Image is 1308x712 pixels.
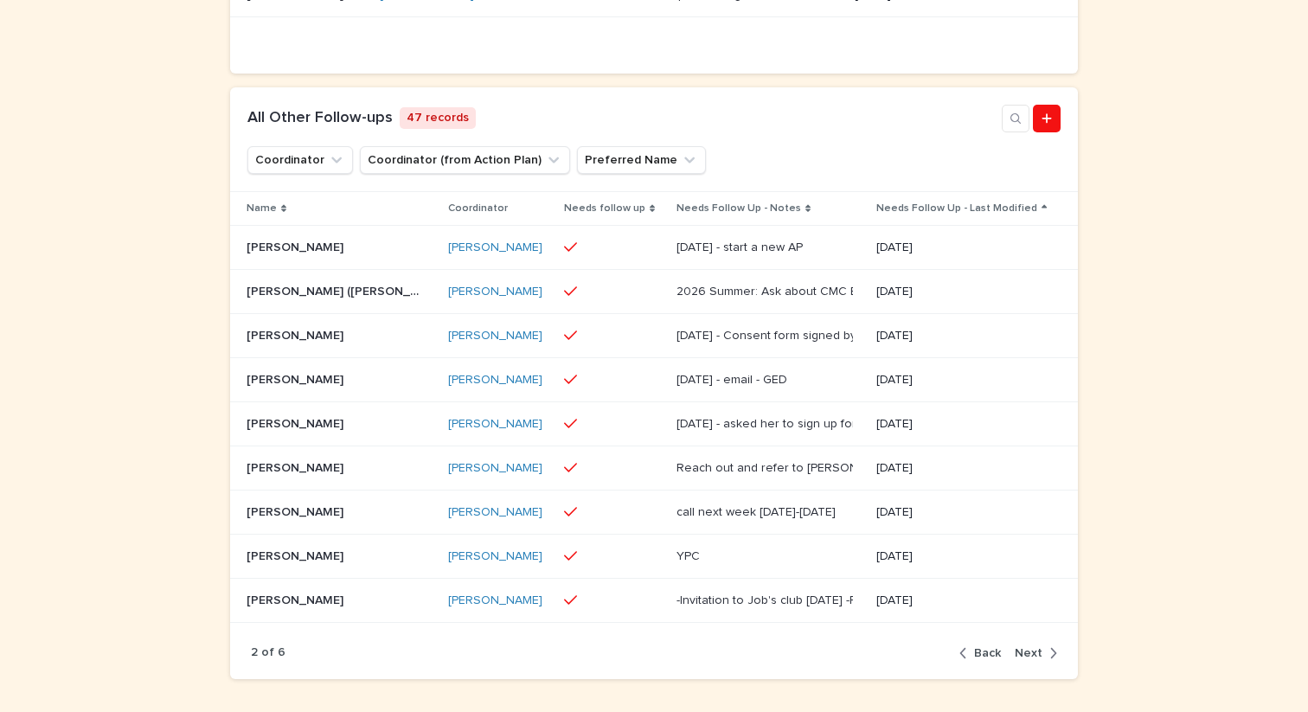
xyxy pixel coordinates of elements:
p: 47 records [400,107,476,129]
tr: [PERSON_NAME][PERSON_NAME] [PERSON_NAME] [DATE] - email - GED [DATE] [230,358,1078,402]
div: call next week [DATE]-[DATE] [676,505,836,520]
p: [PERSON_NAME] [247,458,347,476]
p: [DATE] [876,417,1049,432]
tr: [PERSON_NAME][PERSON_NAME] [PERSON_NAME] [DATE] - start a new AP [DATE] [230,226,1078,270]
a: [PERSON_NAME] [448,329,542,343]
a: [PERSON_NAME] [448,461,542,476]
button: Back [959,645,1008,661]
tr: [PERSON_NAME][PERSON_NAME] [PERSON_NAME] Reach out and refer to [PERSON_NAME] for KDS info ; refe... [230,446,1078,491]
p: Needs Follow Up - Last Modified [876,199,1037,218]
p: [PERSON_NAME] [247,369,347,388]
p: [DATE] [876,285,1049,299]
p: [PERSON_NAME] [247,325,347,343]
p: [PERSON_NAME] [247,237,347,255]
a: [PERSON_NAME] [448,549,542,564]
tr: [PERSON_NAME][PERSON_NAME] [PERSON_NAME] -Invitation to Job's club [DATE] -Feedback from Career E... [230,579,1078,623]
a: Add new record [1033,105,1061,132]
p: [PERSON_NAME] [247,546,347,564]
p: 2 of 6 [251,645,285,660]
tr: [PERSON_NAME][PERSON_NAME] [PERSON_NAME] call next week [DATE]-[DATE] [DATE] [230,491,1078,535]
p: [PERSON_NAME] [247,414,347,432]
button: Coordinator [247,146,353,174]
tr: [PERSON_NAME] ([PERSON_NAME]) [PERSON_NAME][PERSON_NAME] ([PERSON_NAME]) [PERSON_NAME] [PERSON_NA... [230,270,1078,314]
p: Coordinator [448,199,508,218]
button: Preferred Name [577,146,706,174]
button: Next [1008,645,1057,661]
div: [DATE] - asked her to sign up for the business admin course for Kitselas members [676,417,850,432]
p: [PERSON_NAME] ([PERSON_NAME]) [PERSON_NAME] [247,281,423,299]
span: Back [974,647,1001,659]
tr: [PERSON_NAME][PERSON_NAME] [PERSON_NAME] [DATE] - Consent form signed by a parent/ H2S Alive Cour... [230,314,1078,358]
p: [DATE] [876,329,1049,343]
a: [PERSON_NAME] [448,593,542,608]
tr: [PERSON_NAME][PERSON_NAME] [PERSON_NAME] [DATE] - asked her to sign up for the business admin cou... [230,402,1078,446]
a: All Other Follow-ups [247,110,393,125]
p: [DATE] [876,593,1049,608]
div: 2026 Summer: Ask about CMC Elec level 2 and 3 [676,285,850,299]
p: Needs follow up [564,199,645,218]
div: [DATE] - start a new AP [676,241,803,255]
p: Name [247,199,277,218]
a: [PERSON_NAME] [448,373,542,388]
div: [DATE] - email - GED [676,373,787,388]
p: [DATE] [876,461,1049,476]
button: Coordinator (from Action Plan) [360,146,570,174]
tr: [PERSON_NAME][PERSON_NAME] [PERSON_NAME] YPC [DATE] [230,535,1078,579]
p: [PERSON_NAME] [247,502,347,520]
a: [PERSON_NAME] [448,285,542,299]
p: [DATE] [876,241,1049,255]
div: [DATE] - Consent form signed by a parent/ H2S Alive Course. Confirm birthdate [676,329,850,343]
p: [DATE] [876,505,1049,520]
p: Needs Follow Up - Notes [676,199,801,218]
p: [DATE] [876,373,1049,388]
div: YPC [676,549,700,564]
a: [PERSON_NAME] [448,505,542,520]
p: [PERSON_NAME] [247,590,347,608]
a: [PERSON_NAME] [448,241,542,255]
div: Reach out and refer to [PERSON_NAME] for KDS info ; referral to WorkBC [676,461,850,476]
p: [DATE] [876,549,1049,564]
span: Next [1015,647,1042,659]
a: [PERSON_NAME] [448,417,542,432]
div: -Invitation to Job's club [DATE] -Feedback from Career Exploration discussion -CMTN registration ... [676,593,850,608]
